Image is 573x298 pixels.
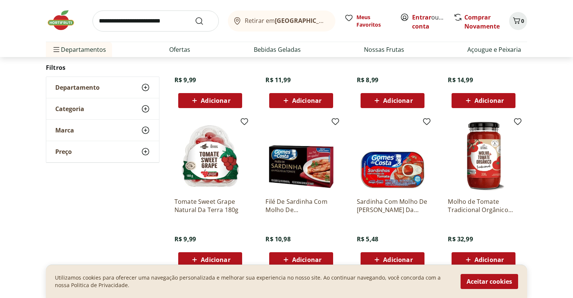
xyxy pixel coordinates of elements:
span: Adicionar [474,257,504,263]
a: Comprar Novamente [464,13,500,30]
span: Categoria [55,105,84,113]
button: Adicionar [452,93,515,108]
span: Adicionar [292,98,321,104]
a: Sardinha Com Molho De [PERSON_NAME] Da Costa Lata 84G [357,197,428,214]
a: Tomate Sweet Grape Natural Da Terra 180g [174,197,246,214]
button: Adicionar [452,252,515,267]
span: R$ 11,99 [265,76,290,84]
button: Retirar em[GEOGRAPHIC_DATA]/[GEOGRAPHIC_DATA] [228,11,335,32]
button: Categoria [46,98,159,119]
b: [GEOGRAPHIC_DATA]/[GEOGRAPHIC_DATA] [275,17,402,25]
img: Molho de Tomate Tradicional Orgânico Natural Da Terra 330g [448,120,519,191]
button: Aceitar cookies [461,274,518,289]
span: Retirar em [245,17,328,24]
img: Filé De Sardinha Com Molho De Tomate Gomes Da Costa 125G [265,120,337,191]
span: R$ 9,99 [174,235,196,243]
span: Departamentos [52,41,106,59]
button: Adicionar [361,252,424,267]
img: Sardinha Com Molho De Tomate Gomes Da Costa Lata 84G [357,120,428,191]
span: Meus Favoritos [356,14,391,29]
button: Adicionar [269,93,333,108]
h2: Filtros [46,60,159,75]
button: Adicionar [269,252,333,267]
a: Ofertas [169,45,190,54]
span: Marca [55,126,74,134]
span: 0 [521,17,524,24]
button: Menu [52,41,61,59]
a: Bebidas Geladas [254,45,301,54]
span: R$ 10,98 [265,235,290,243]
a: Açougue e Peixaria [467,45,521,54]
button: Adicionar [361,93,424,108]
button: Adicionar [178,252,242,267]
a: Nossas Frutas [364,45,404,54]
a: Molho de Tomate Tradicional Orgânico Natural Da Terra 330g [448,197,519,214]
a: Entrar [412,13,431,21]
a: Filé De Sardinha Com Molho De [PERSON_NAME] Da Costa 125G [265,197,337,214]
span: Adicionar [474,98,504,104]
span: Adicionar [383,257,412,263]
span: Departamento [55,84,100,91]
span: Adicionar [292,257,321,263]
span: R$ 5,48 [357,235,378,243]
span: R$ 9,99 [174,76,196,84]
span: Preço [55,148,72,155]
span: ou [412,13,446,31]
span: R$ 32,99 [448,235,473,243]
button: Submit Search [195,17,213,26]
span: Adicionar [383,98,412,104]
button: Adicionar [178,93,242,108]
span: R$ 8,99 [357,76,378,84]
button: Marca [46,120,159,141]
img: Tomate Sweet Grape Natural Da Terra 180g [174,120,246,191]
span: Adicionar [201,98,230,104]
span: Adicionar [201,257,230,263]
button: Carrinho [509,12,527,30]
span: R$ 14,99 [448,76,473,84]
a: Meus Favoritos [344,14,391,29]
p: Utilizamos cookies para oferecer uma navegação personalizada e melhorar sua experiencia no nosso ... [55,274,452,289]
button: Preço [46,141,159,162]
button: Departamento [46,77,159,98]
img: Hortifruti [46,9,83,32]
a: Criar conta [412,13,453,30]
input: search [92,11,219,32]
